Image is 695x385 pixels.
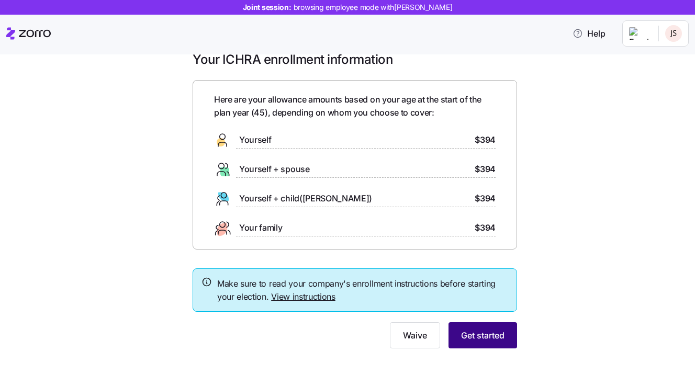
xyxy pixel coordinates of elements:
[461,329,505,342] span: Get started
[475,192,496,205] span: $394
[294,2,453,13] span: browsing employee mode with [PERSON_NAME]
[573,27,606,40] span: Help
[475,163,496,176] span: $394
[243,2,453,13] span: Joint session:
[403,329,427,342] span: Waive
[475,133,496,146] span: $394
[564,23,614,44] button: Help
[629,27,650,40] img: Employer logo
[214,93,496,119] span: Here are your allowance amounts based on your age at the start of the plan year ( 45 ), depending...
[665,25,682,42] img: 709dc82ce4edaeca28e28aba94a9aac9
[193,51,517,67] h1: Your ICHRA enrollment information
[271,291,335,302] a: View instructions
[239,163,310,176] span: Yourself + spouse
[239,192,372,205] span: Yourself + child([PERSON_NAME])
[390,322,440,348] button: Waive
[449,322,517,348] button: Get started
[239,133,271,146] span: Yourself
[217,277,508,303] span: Make sure to read your company's enrollment instructions before starting your election.
[239,221,282,234] span: Your family
[475,221,496,234] span: $394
